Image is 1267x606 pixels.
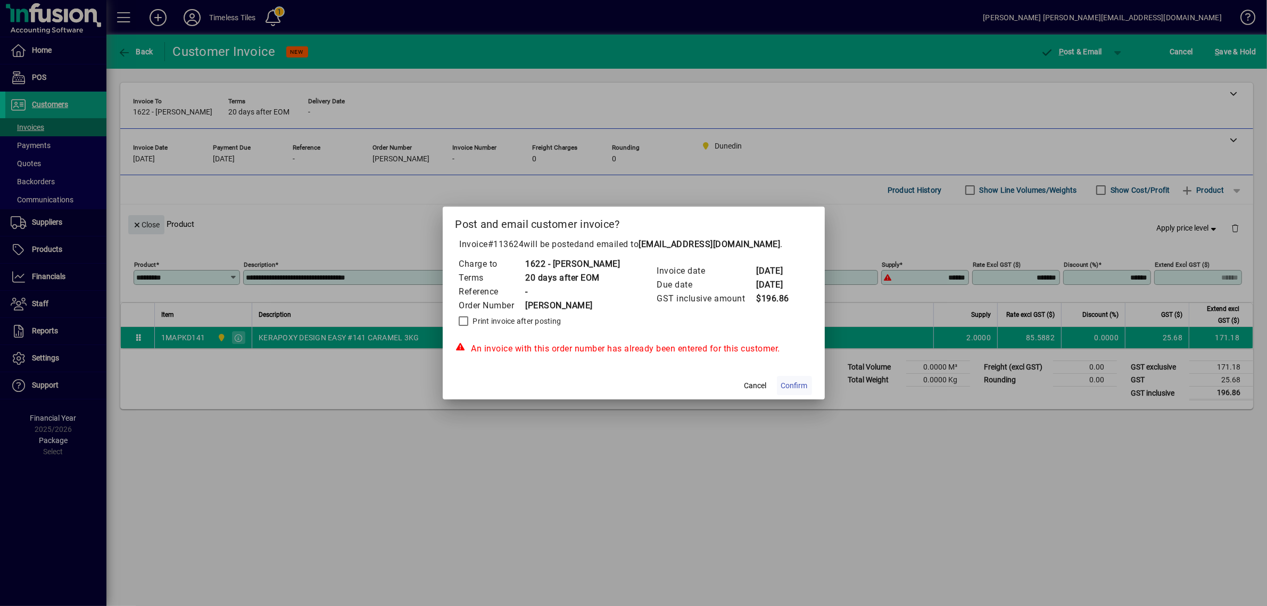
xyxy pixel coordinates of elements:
[525,257,620,271] td: 1622 - [PERSON_NAME]
[459,271,525,285] td: Terms
[739,376,773,395] button: Cancel
[459,285,525,299] td: Reference
[456,238,812,251] p: Invoice will be posted .
[657,292,756,306] td: GST inclusive amount
[456,342,812,355] div: An invoice with this order number has already been entered for this customer.
[579,239,781,249] span: and emailed to
[781,380,808,391] span: Confirm
[525,299,620,313] td: [PERSON_NAME]
[459,299,525,313] td: Order Number
[777,376,812,395] button: Confirm
[443,207,825,238] h2: Post and email customer invoice?
[756,264,799,278] td: [DATE]
[471,316,561,326] label: Print invoice after posting
[744,380,767,391] span: Cancel
[459,257,525,271] td: Charge to
[756,278,799,292] td: [DATE]
[488,239,524,249] span: #113624
[657,264,756,278] td: Invoice date
[525,271,620,285] td: 20 days after EOM
[639,239,781,249] b: [EMAIL_ADDRESS][DOMAIN_NAME]
[525,285,620,299] td: -
[657,278,756,292] td: Due date
[756,292,799,306] td: $196.86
